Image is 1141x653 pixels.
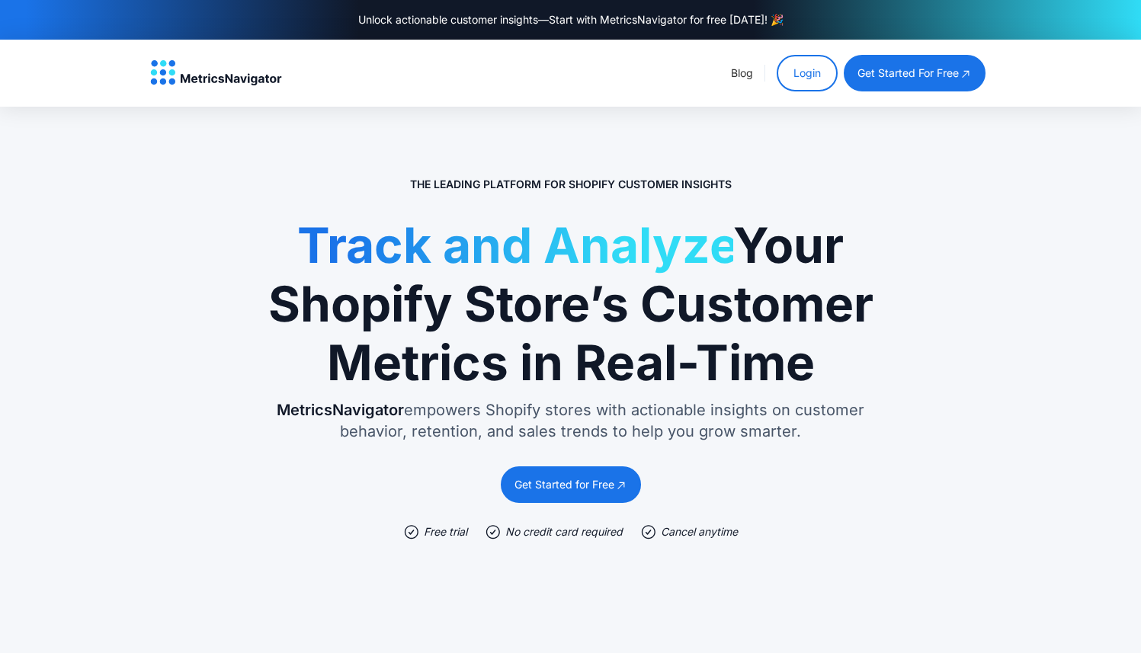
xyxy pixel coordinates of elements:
img: check [641,524,656,539]
p: empowers Shopify stores with actionable insights on customer behavior, retention, and sales trend... [266,399,876,442]
div: Free trial [424,524,467,539]
div: get started for free [857,66,959,81]
a: home [150,60,282,86]
a: Get Started for Free [501,466,641,503]
img: open [960,67,972,80]
h1: Your Shopify Store’s Customer Metrics in Real-Time [266,216,876,392]
img: check [486,524,501,539]
a: Login [777,55,838,91]
a: Blog [731,66,753,79]
img: open [615,479,627,491]
img: check [404,524,419,539]
div: Unlock actionable customer insights—Start with MetricsNavigator for free [DATE]! 🎉 [358,12,784,27]
span: MetricsNavigator [277,401,404,419]
p: The Leading Platform for Shopify Customer Insights [410,177,732,192]
img: MetricsNavigator [150,60,282,86]
a: get started for free [844,55,986,91]
span: Track and Analyze [297,216,733,274]
div: Get Started for Free [514,477,614,492]
div: Cancel anytime [661,524,738,539]
div: No credit card required [505,524,623,539]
